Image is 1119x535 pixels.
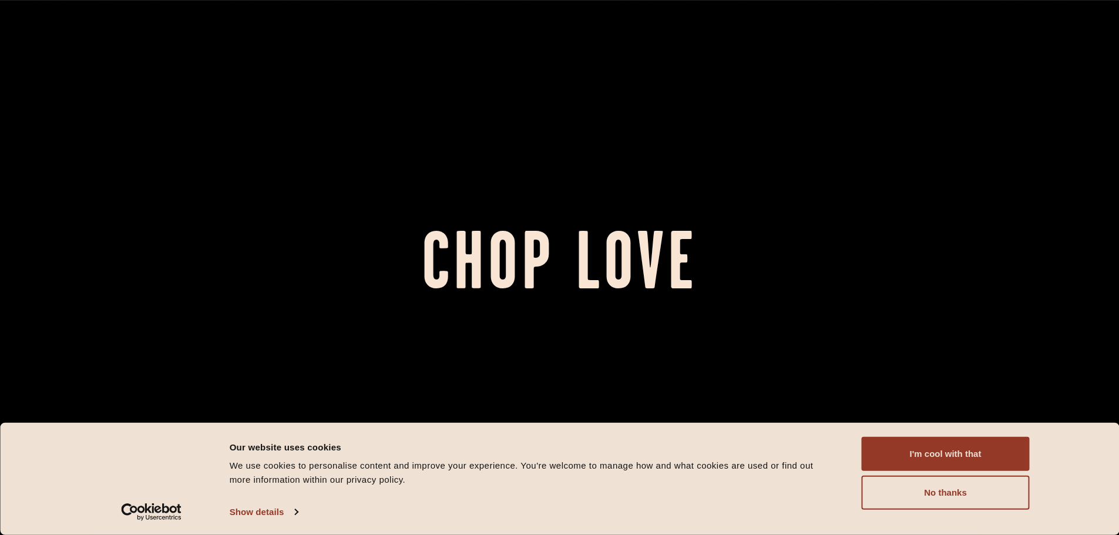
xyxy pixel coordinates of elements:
[862,437,1030,471] button: I'm cool with that
[100,503,203,521] a: Usercentrics Cookiebot - opens in a new window
[230,459,835,487] div: We use cookies to personalise content and improve your experience. You're welcome to manage how a...
[230,503,298,521] a: Show details
[862,476,1030,510] button: No thanks
[230,440,835,454] div: Our website uses cookies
